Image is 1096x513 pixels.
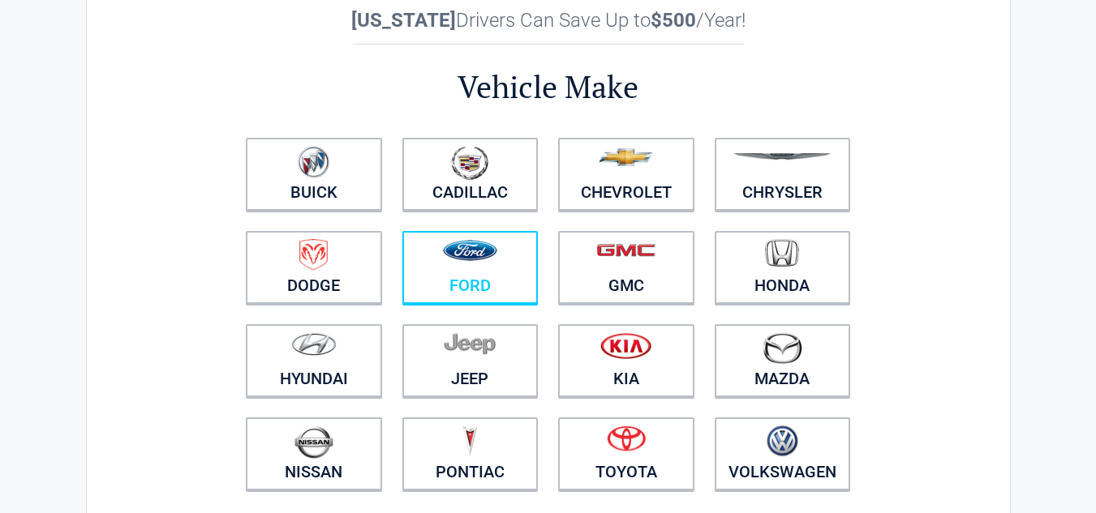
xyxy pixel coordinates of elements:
[299,239,328,271] img: dodge
[246,324,382,397] a: Hyundai
[402,231,539,304] a: Ford
[246,417,382,490] a: Nissan
[402,138,539,211] a: Cadillac
[246,138,382,211] a: Buick
[451,146,488,180] img: cadillac
[558,231,694,304] a: GMC
[246,231,382,304] a: Dodge
[715,138,851,211] a: Chrysler
[351,9,456,32] b: [US_STATE]
[762,332,802,364] img: mazda
[715,417,851,490] a: Volkswagen
[402,324,539,397] a: Jeep
[600,332,651,359] img: kia
[596,243,655,257] img: gmc
[291,332,337,356] img: hyundai
[294,425,333,459] img: nissan
[651,9,696,32] b: $500
[236,9,861,32] h2: Drivers Can Save Up to /Year
[599,148,653,166] img: chevrolet
[298,146,329,178] img: buick
[236,66,861,108] h2: Vehicle Make
[765,239,799,267] img: honda
[558,417,694,490] a: Toyota
[444,332,496,355] img: jeep
[733,153,832,160] img: chrysler
[607,425,646,451] img: toyota
[715,324,851,397] a: Mazda
[558,324,694,397] a: Kia
[558,138,694,211] a: Chevrolet
[402,417,539,490] a: Pontiac
[462,425,478,456] img: pontiac
[443,240,497,261] img: ford
[715,231,851,304] a: Honda
[767,425,798,457] img: volkswagen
